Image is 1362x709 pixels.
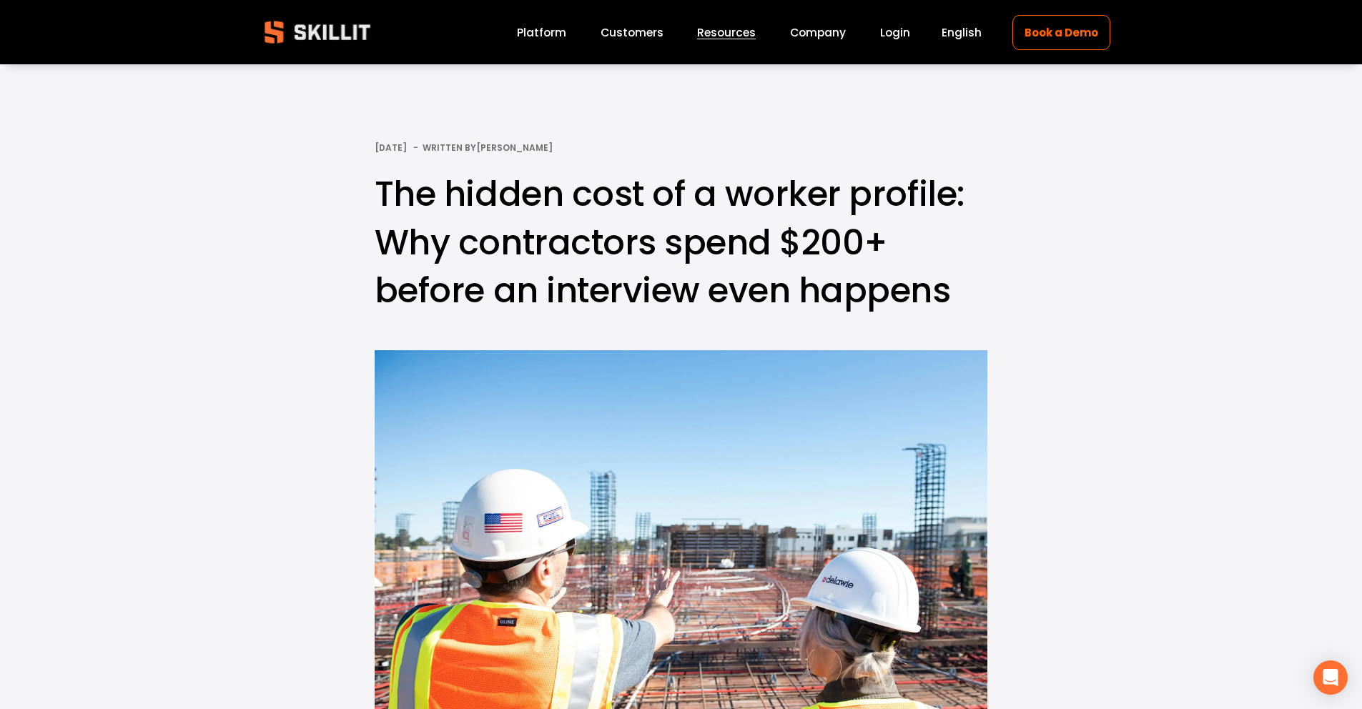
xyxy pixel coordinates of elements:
[252,11,383,54] img: Skillit
[1012,15,1110,50] a: Book a Demo
[880,23,910,42] a: Login
[375,142,407,154] span: [DATE]
[790,23,846,42] a: Company
[942,23,982,42] div: language picker
[601,23,663,42] a: Customers
[697,23,756,42] a: folder dropdown
[423,143,553,153] div: Written By
[942,24,982,41] span: English
[1313,660,1348,695] div: Open Intercom Messenger
[517,23,566,42] a: Platform
[697,24,756,41] span: Resources
[476,142,553,154] a: [PERSON_NAME]
[375,170,987,314] h1: The hidden cost of a worker profile: Why contractors spend $200+ before an interview even happens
